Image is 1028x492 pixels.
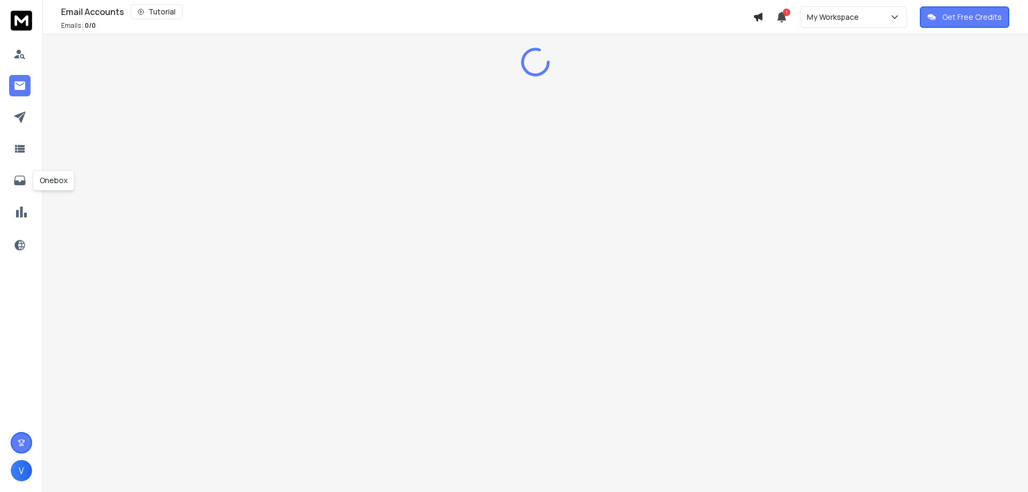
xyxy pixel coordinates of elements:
p: Get Free Credits [942,12,1002,22]
button: Get Free Credits [920,6,1009,28]
button: V [11,460,32,481]
button: Tutorial [131,4,183,19]
div: Email Accounts [61,4,753,19]
span: 1 [783,9,790,16]
p: My Workspace [807,12,863,22]
p: Emails : [61,21,96,30]
div: Onebox [33,170,74,191]
span: 0 / 0 [85,21,96,30]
